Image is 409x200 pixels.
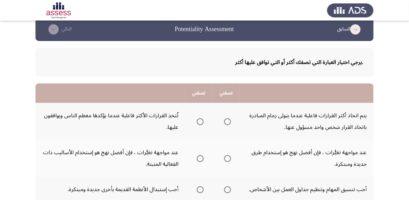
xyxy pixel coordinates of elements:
img: Assessment logo of Potentiality Assessment R2 (EN/AR) [35,1,82,20]
mat-radio-group: Select an option [194,184,204,195]
b: .يرجي اختيار العبارة التي تصفك أكثر أو التي توافق عليها أكثر [235,56,363,68]
button: check the missing [44,24,74,35]
td: تُتخذ القرارات الأكثر فاعلية عندما يؤكدها معظم الناس ويوافقون عليها. [35,103,185,140]
mat-radio-group: Select an option [221,152,231,164]
td: يتم اتخاذ أكثر القرارات فاعلية عندما يتولى زمام المبادرة باتخاذ القرار شخص واحد مسؤول عنها. [240,103,374,140]
mat-radio-group: Select an option [221,184,231,195]
th: تصفني [213,83,240,103]
button: load previous page [335,24,365,35]
h3: Potentiality Assessment [175,25,234,34]
mat-radio-group: Select an option [194,116,204,127]
td: عند مواجهة تغيُّرات ، فإن أفضل نهج هو إستخدام الأساليب ذات الفعالية المثبتة. [35,140,185,177]
mat-radio-group: Select an option [194,152,204,164]
img: Assess Talent Management logo [327,1,374,20]
th: تصفني [185,83,213,103]
mat-radio-group: Select an option [221,116,231,127]
td: عند مواجهة تغيُّرات ، فإن أفضل نهج هو إستخدام طرق جديدة ومبتكرة. [240,140,374,177]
